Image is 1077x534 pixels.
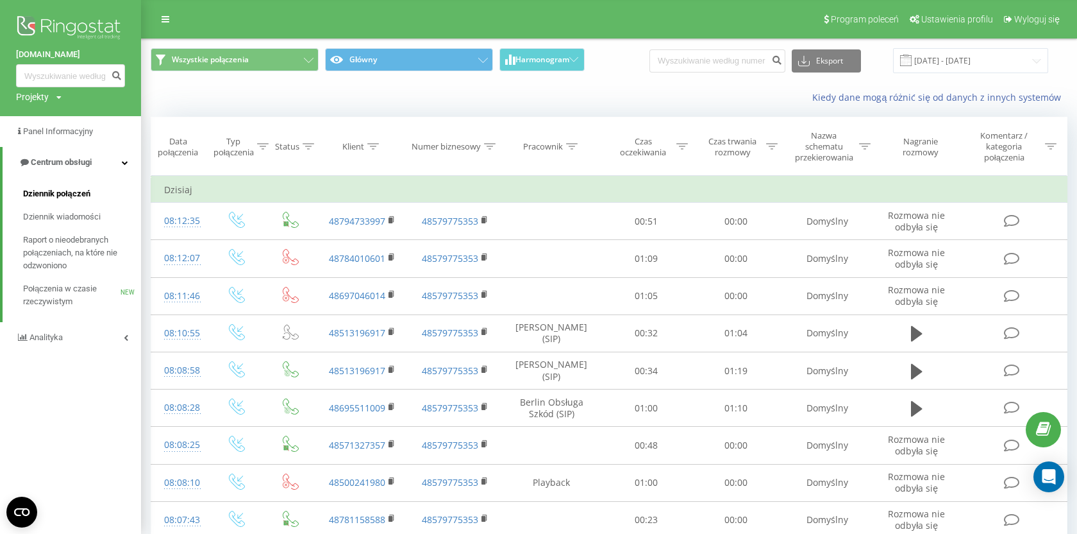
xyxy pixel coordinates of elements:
[921,14,993,24] span: Ustawienia profilu
[29,332,63,342] span: Analityka
[888,246,945,270] span: Rozmowa nie odbyła się
[329,252,385,264] a: 48784010601
[691,390,781,427] td: 01:10
[23,234,135,272] span: Raport o nieodebranych połączeniach, na które nie odzwoniono
[885,136,956,158] div: Nagranie rozmowy
[888,284,945,307] span: Rozmowa nie odbyła się
[6,497,37,528] button: Open CMP widget
[691,464,781,501] td: 00:00
[23,228,141,277] a: Raport o nieodebranych połączeniach, na które nie odzwoniono
[151,177,1067,203] td: Dzisiaj
[31,157,92,167] span: Centrum obsługi
[691,314,781,352] td: 01:04
[151,48,319,71] button: Wszystkie połączenia
[422,439,478,451] a: 48579775353
[164,246,196,271] div: 08:12:07
[325,48,493,71] button: Główny
[422,252,478,264] a: 48579775353
[602,314,692,352] td: 00:32
[649,49,785,73] input: Wyszukiwanie według numeru
[422,513,478,526] a: 48579775353
[164,470,196,495] div: 08:08:10
[602,427,692,464] td: 00:48
[602,390,692,427] td: 01:00
[164,433,196,458] div: 08:08:25
[164,395,196,420] div: 08:08:28
[888,433,945,457] span: Rozmowa nie odbyła się
[602,203,692,240] td: 00:51
[422,476,478,488] a: 48579775353
[691,277,781,314] td: 00:00
[515,55,569,64] span: Harmonogram
[501,314,601,352] td: [PERSON_NAME] (SIP)
[329,439,385,451] a: 48571327357
[412,141,481,152] div: Numer biznesowy
[781,352,874,390] td: Domyślny
[501,390,601,427] td: Berlin Obsługa Szkód (SIP)
[781,277,874,314] td: Domyślny
[781,464,874,501] td: Domyślny
[691,203,781,240] td: 00:00
[164,284,196,309] div: 08:11:46
[23,211,101,223] span: Dziennik wiadomości
[16,13,125,45] img: Ringostat logo
[164,508,196,533] div: 08:07:43
[792,130,856,163] div: Nazwa schematu przekierowania
[781,427,874,464] td: Domyślny
[602,240,692,277] td: 01:09
[602,352,692,390] td: 00:34
[23,182,141,205] a: Dziennik połączeń
[499,48,585,71] button: Harmonogram
[792,49,861,73] button: Eksport
[831,14,899,24] span: Program poleceń
[967,130,1042,163] div: Komentarz / kategoria połączenia
[703,136,763,158] div: Czas trwania rozmowy
[164,358,196,383] div: 08:08:58
[23,187,90,200] span: Dziennik połączeń
[23,277,141,313] a: Połączenia w czasie rzeczywistymNEW
[329,476,385,488] a: 48500241980
[3,147,141,178] a: Centrum obsługi
[614,136,674,158] div: Czas oczekiwania
[329,327,385,339] a: 48513196917
[888,209,945,233] span: Rozmowa nie odbyła się
[781,314,874,352] td: Domyślny
[275,141,299,152] div: Status
[1014,14,1060,24] span: Wyloguj się
[781,390,874,427] td: Domyślny
[1033,461,1064,492] div: Open Intercom Messenger
[342,141,364,152] div: Klient
[422,289,478,302] a: 48579775353
[422,215,478,227] a: 48579775353
[16,64,125,87] input: Wyszukiwanie według numeru
[23,282,121,308] span: Połączenia w czasie rzeczywistym
[23,126,93,136] span: Panel Informacyjny
[172,55,249,65] span: Wszystkie połączenia
[329,402,385,414] a: 48695511009
[329,215,385,227] a: 48794733997
[602,277,692,314] td: 01:05
[422,365,478,377] a: 48579775353
[602,464,692,501] td: 01:00
[523,141,563,152] div: Pracownik
[781,240,874,277] td: Domyślny
[691,240,781,277] td: 00:00
[888,508,945,531] span: Rozmowa nie odbyła się
[16,48,125,61] a: [DOMAIN_NAME]
[23,205,141,228] a: Dziennik wiadomości
[16,90,49,103] div: Projekty
[329,289,385,302] a: 48697046014
[422,402,478,414] a: 48579775353
[812,91,1067,103] a: Kiedy dane mogą różnić się od danych z innych systemów
[213,136,254,158] div: Typ połączenia
[691,352,781,390] td: 01:19
[888,470,945,494] span: Rozmowa nie odbyła się
[501,464,601,501] td: Playback
[164,209,196,234] div: 08:12:35
[781,203,874,240] td: Domyślny
[691,427,781,464] td: 00:00
[329,513,385,526] a: 48781158588
[329,365,385,377] a: 48513196917
[164,321,196,346] div: 08:10:55
[501,352,601,390] td: [PERSON_NAME] (SIP)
